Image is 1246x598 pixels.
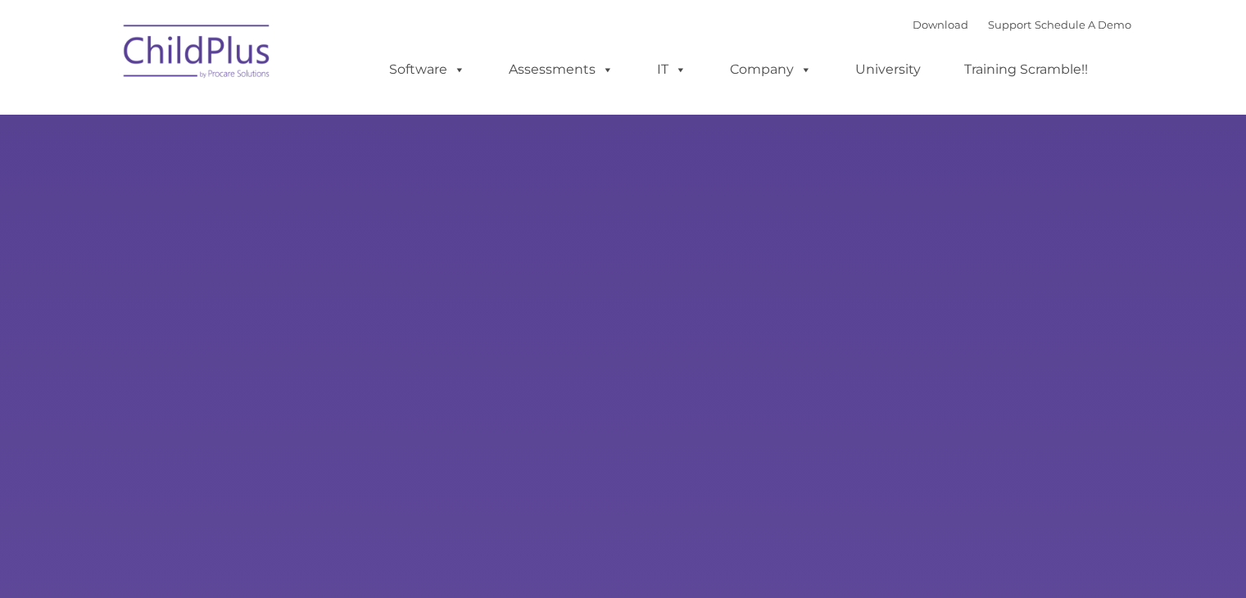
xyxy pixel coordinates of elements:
a: Support [988,18,1031,31]
a: Training Scramble!! [948,53,1104,86]
a: Schedule A Demo [1035,18,1131,31]
a: Software [373,53,482,86]
a: Company [714,53,828,86]
font: | [913,18,1131,31]
a: Assessments [492,53,630,86]
a: Download [913,18,968,31]
img: ChildPlus by Procare Solutions [116,13,279,95]
a: IT [641,53,703,86]
a: University [839,53,937,86]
